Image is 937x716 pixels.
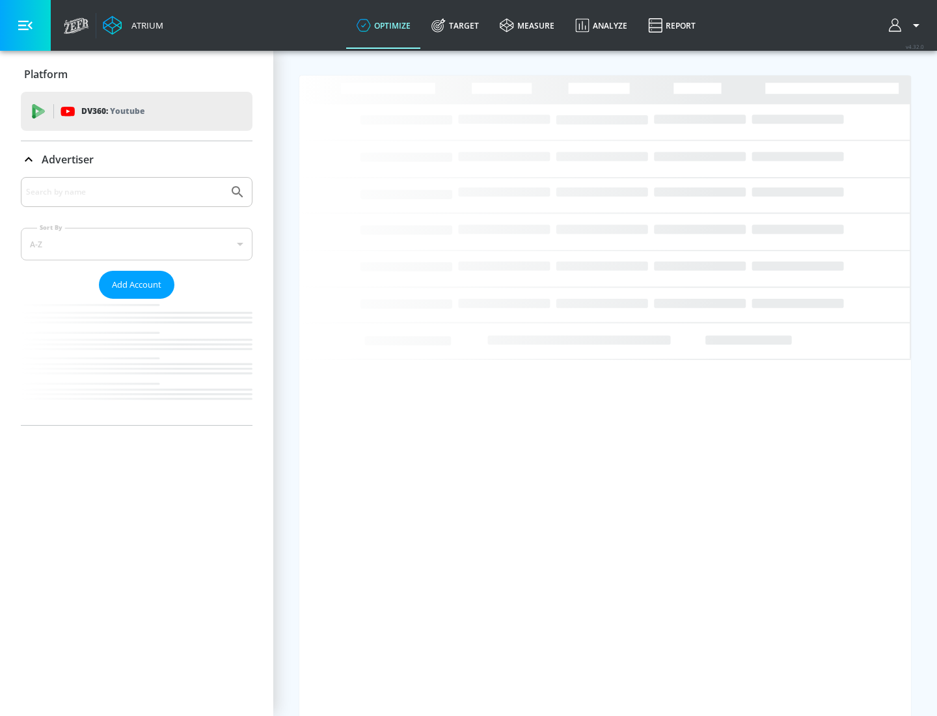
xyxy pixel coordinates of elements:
[21,141,252,178] div: Advertiser
[99,271,174,299] button: Add Account
[21,92,252,131] div: DV360: Youtube
[21,56,252,92] div: Platform
[565,2,638,49] a: Analyze
[638,2,706,49] a: Report
[126,20,163,31] div: Atrium
[42,152,94,167] p: Advertiser
[112,277,161,292] span: Add Account
[489,2,565,49] a: measure
[26,184,223,200] input: Search by name
[110,104,144,118] p: Youtube
[81,104,144,118] p: DV360:
[37,223,65,232] label: Sort By
[346,2,421,49] a: optimize
[21,177,252,425] div: Advertiser
[21,228,252,260] div: A-Z
[421,2,489,49] a: Target
[21,299,252,425] nav: list of Advertiser
[906,43,924,50] span: v 4.32.0
[103,16,163,35] a: Atrium
[24,67,68,81] p: Platform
